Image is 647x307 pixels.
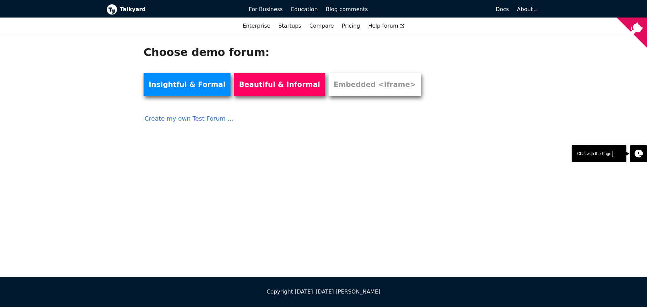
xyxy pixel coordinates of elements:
a: Startups [274,20,305,32]
div: Copyright [DATE]–[DATE] [PERSON_NAME] [106,287,541,296]
a: For Business [245,4,287,15]
a: Embedded <iframe> [329,73,421,96]
span: For Business [249,6,283,12]
a: Enterprise [239,20,274,32]
a: Beautiful & Informal [234,73,325,96]
a: Talkyard logoTalkyard [106,4,240,15]
a: Compare [309,23,334,29]
span: Blog comments [326,6,368,12]
span: Education [291,6,318,12]
a: About [517,6,536,12]
a: Education [287,4,322,15]
a: Blog comments [322,4,372,15]
b: Talkyard [120,5,240,14]
a: Docs [372,4,513,15]
a: Pricing [338,20,364,32]
a: Insightful & Formal [144,73,230,96]
span: Help forum [368,23,404,29]
a: Help forum [364,20,408,32]
span: Docs [496,6,509,12]
img: Talkyard logo [106,4,117,15]
h1: Choose demo forum: [144,45,429,59]
a: Create my own Test Forum ... [144,109,429,124]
